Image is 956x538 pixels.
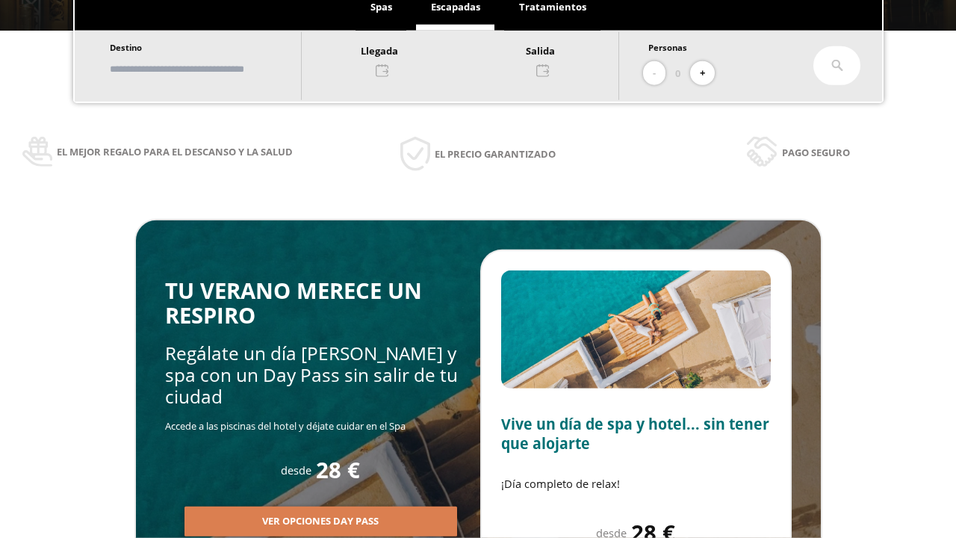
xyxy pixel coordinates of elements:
button: Ver opciones Day Pass [184,507,457,537]
span: Pago seguro [782,144,850,161]
span: El precio garantizado [435,146,556,162]
span: Personas [648,42,687,53]
span: ¡Día completo de relax! [501,476,620,491]
button: - [643,61,665,86]
a: Ver opciones Day Pass [184,514,457,528]
span: 0 [675,65,680,81]
span: El mejor regalo para el descanso y la salud [57,143,293,160]
span: Regálate un día [PERSON_NAME] y spa con un Day Pass sin salir de tu ciudad [165,341,458,409]
span: desde [281,463,311,477]
span: 28 € [316,458,360,483]
span: Vive un día de spa y hotel... sin tener que alojarte [501,414,769,454]
span: Destino [110,42,142,53]
button: + [690,61,715,86]
img: Slide2.BHA6Qswy.webp [501,270,771,389]
span: Accede a las piscinas del hotel y déjate cuidar en el Spa [165,419,406,433]
span: Ver opciones Day Pass [262,514,379,529]
span: TU VERANO MERECE UN RESPIRO [165,276,422,330]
